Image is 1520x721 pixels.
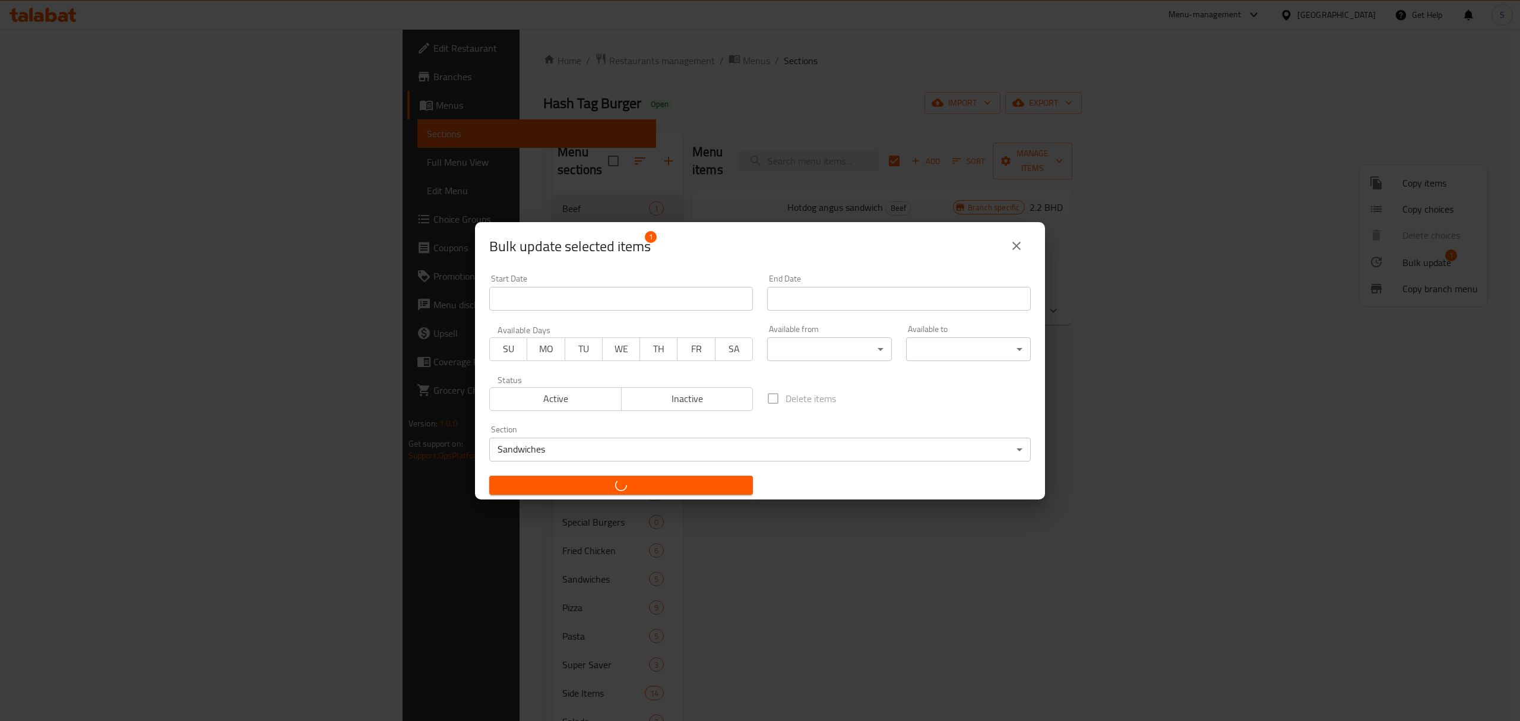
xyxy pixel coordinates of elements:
[682,340,710,358] span: FR
[677,337,715,361] button: FR
[489,237,651,256] span: Selected items count
[527,337,565,361] button: MO
[495,340,522,358] span: SU
[645,231,657,243] span: 1
[906,337,1031,361] div: ​
[489,337,527,361] button: SU
[767,337,892,361] div: ​
[645,340,673,358] span: TH
[626,390,749,407] span: Inactive
[565,337,603,361] button: TU
[715,337,753,361] button: SA
[607,340,635,358] span: WE
[602,337,640,361] button: WE
[495,390,617,407] span: Active
[489,438,1031,461] div: Sandwiches
[570,340,598,358] span: TU
[720,340,748,358] span: SA
[786,391,836,406] span: Delete items
[1002,232,1031,260] button: close
[639,337,677,361] button: TH
[532,340,560,358] span: MO
[621,387,753,411] button: Inactive
[489,387,622,411] button: Active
